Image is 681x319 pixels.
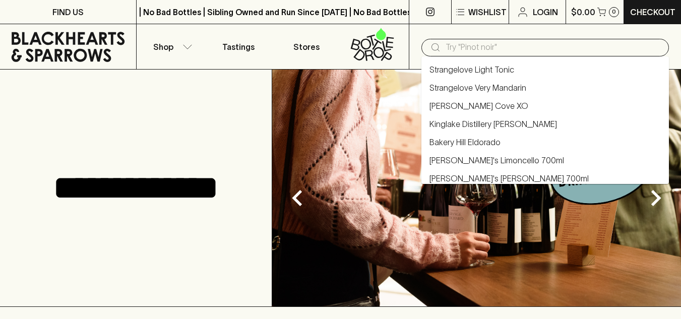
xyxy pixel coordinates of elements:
[273,24,341,69] a: Stores
[571,6,595,18] p: $0.00
[272,70,681,306] img: optimise
[429,172,589,184] a: [PERSON_NAME]'s [PERSON_NAME] 700ml
[429,118,557,130] a: Kinglake Distillery [PERSON_NAME]
[429,154,564,166] a: [PERSON_NAME]'s Limoncello 700ml
[612,9,616,15] p: 0
[468,6,507,18] p: Wishlist
[429,82,526,94] a: Strangelove Very Mandarin
[533,6,558,18] p: Login
[137,24,205,69] button: Shop
[429,136,501,148] a: Bakery Hill Eldorado
[429,100,528,112] a: [PERSON_NAME] Cove XO
[205,24,273,69] a: Tastings
[52,6,84,18] p: FIND US
[277,178,318,218] button: Previous
[293,41,320,53] p: Stores
[636,178,676,218] button: Next
[630,6,675,18] p: Checkout
[429,63,514,76] a: Strangelove Light Tonic
[153,41,173,53] p: Shop
[446,39,661,55] input: Try "Pinot noir"
[222,41,255,53] p: Tastings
